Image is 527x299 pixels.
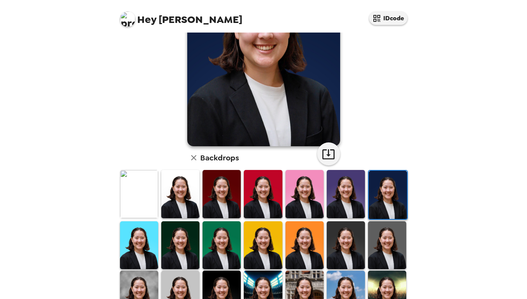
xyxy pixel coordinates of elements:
span: Hey [137,13,156,26]
h6: Backdrops [200,152,239,164]
button: IDcode [369,11,407,25]
img: profile pic [120,11,135,27]
img: Original [120,170,158,218]
span: [PERSON_NAME] [120,8,242,25]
